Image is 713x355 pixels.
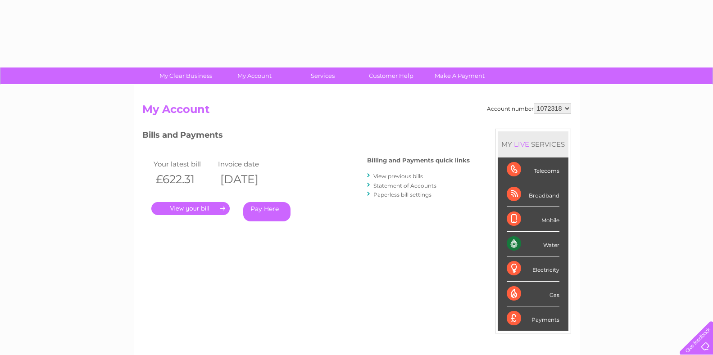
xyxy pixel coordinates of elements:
th: £622.31 [151,170,216,189]
div: Water [507,232,559,256]
a: View previous bills [373,173,423,180]
div: Telecoms [507,157,559,182]
div: Payments [507,306,559,331]
div: Gas [507,282,559,306]
a: Make A Payment [422,67,497,84]
div: Account number [487,103,571,114]
div: Broadband [507,182,559,207]
a: My Account [217,67,291,84]
div: Mobile [507,207,559,232]
h3: Bills and Payments [142,129,470,144]
a: Pay Here [243,202,291,221]
td: Invoice date [216,158,281,170]
h2: My Account [142,103,571,120]
a: . [151,202,230,215]
a: Statement of Accounts [373,182,436,189]
h4: Billing and Payments quick links [367,157,470,164]
a: Paperless bill settings [373,191,431,198]
th: [DATE] [216,170,281,189]
td: Your latest bill [151,158,216,170]
a: Services [286,67,360,84]
div: Electricity [507,256,559,281]
div: MY SERVICES [498,131,568,157]
div: LIVE [512,140,531,148]
a: My Clear Business [149,67,223,84]
a: Customer Help [354,67,428,84]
